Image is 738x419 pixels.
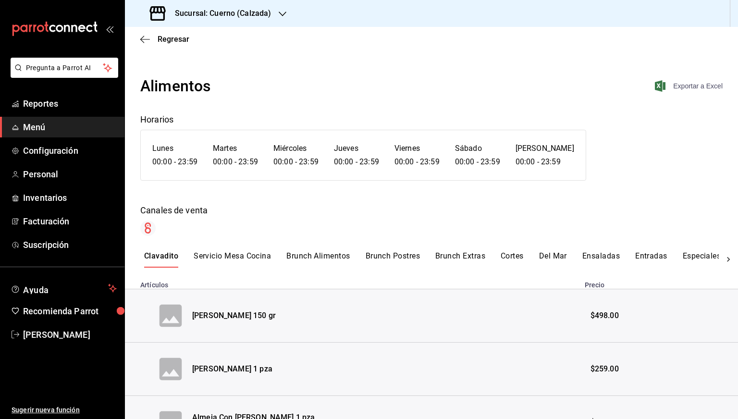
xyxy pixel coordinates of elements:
[394,142,440,155] h6: Viernes
[273,155,319,169] h6: 00:00 - 23:59
[26,63,103,73] span: Pregunta a Parrot AI
[23,283,104,294] span: Ayuda
[7,70,118,80] a: Pregunta a Parrot AI
[579,275,738,289] th: Precio
[144,251,719,268] div: scrollable menu categories
[516,155,574,169] h6: 00:00 - 23:59
[590,310,619,321] span: $498.00
[23,121,117,134] span: Menú
[635,251,667,268] button: Entradas
[12,405,117,415] span: Sugerir nueva función
[590,364,619,375] span: $259.00
[657,80,723,92] button: Exportar a Excel
[167,8,271,19] h3: Sucursal: Cuerno (Calzada)
[140,113,723,126] div: Horarios
[158,35,189,44] span: Regresar
[23,305,117,318] span: Recomienda Parrot
[125,275,579,289] th: Artículos
[140,35,189,44] button: Regresar
[516,142,574,155] h6: [PERSON_NAME]
[23,144,117,157] span: Configuración
[683,251,721,268] button: Especiales
[455,142,500,155] h6: Sábado
[23,168,117,181] span: Personal
[455,155,500,169] h6: 00:00 - 23:59
[152,155,197,169] h6: 00:00 - 23:59
[213,142,258,155] h6: Martes
[23,97,117,110] span: Reportes
[273,142,319,155] h6: Miércoles
[23,238,117,251] span: Suscripción
[435,251,485,268] button: Brunch Extras
[23,191,117,204] span: Inventarios
[194,251,271,268] button: Servicio Mesa Cocina
[501,251,524,268] button: Cortes
[192,364,272,375] div: [PERSON_NAME] 1 pza
[140,74,211,98] div: Alimentos
[106,25,113,33] button: open_drawer_menu
[213,155,258,169] h6: 00:00 - 23:59
[394,155,440,169] h6: 00:00 - 23:59
[23,215,117,228] span: Facturación
[539,251,567,268] button: Del Mar
[366,251,420,268] button: Brunch Postres
[152,142,197,155] h6: Lunes
[11,58,118,78] button: Pregunta a Parrot AI
[334,155,379,169] h6: 00:00 - 23:59
[286,251,350,268] button: Brunch Alimentos
[582,251,620,268] button: Ensaladas
[23,328,117,341] span: [PERSON_NAME]
[144,251,178,268] button: Clavadito
[140,204,723,217] div: Canales de venta
[334,142,379,155] h6: Jueves
[192,310,276,321] div: [PERSON_NAME] 150 gr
